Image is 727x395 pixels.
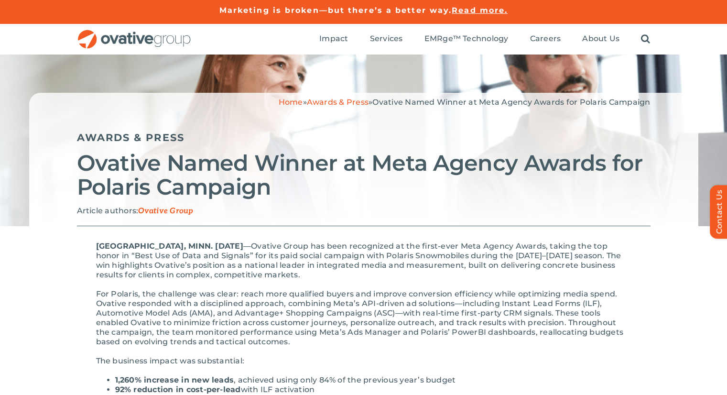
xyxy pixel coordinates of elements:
a: Careers [530,34,561,44]
a: Services [370,34,403,44]
a: Home [279,98,303,107]
p: Ovative Group has been recognized at the first-ever Meta Agency Awards, taking the top honor in “... [96,241,631,280]
span: Ovative Group [138,207,193,216]
a: Read more. [452,6,508,15]
span: EMRge™ Technology [424,34,509,44]
span: Ovative Named Winner at Meta Agency Awards for Polaris Campaign [372,98,650,107]
span: About Us [582,34,619,44]
strong: 92% reduction in cost-per-lead [115,385,241,394]
a: Impact [319,34,348,44]
p: The business impact was substantial: [96,356,631,366]
h2: Ovative Named Winner at Meta Agency Awards for Polaris Campaign [77,151,651,199]
span: » » [279,98,651,107]
li: , achieved using only 84% of the previous year’s budget [115,375,631,385]
p: For Polaris, the challenge was clear: reach more qualified buyers and improve conversion efficien... [96,289,631,347]
a: EMRge™ Technology [424,34,509,44]
li: with ILF activation [115,385,631,395]
a: Marketing is broken—but there’s a better way. [219,6,452,15]
a: Search [641,34,650,44]
span: [GEOGRAPHIC_DATA], MINN. [DATE] [96,241,243,251]
a: About Us [582,34,619,44]
a: Awards & Press [307,98,369,107]
p: Article authors: [77,206,651,216]
nav: Menu [319,24,650,55]
span: — [243,241,251,251]
a: OG_Full_horizontal_RGB [77,29,192,38]
strong: 1,260% increase in new leads [115,375,234,384]
span: Impact [319,34,348,44]
span: Services [370,34,403,44]
span: Careers [530,34,561,44]
a: Awards & Press [77,132,184,143]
